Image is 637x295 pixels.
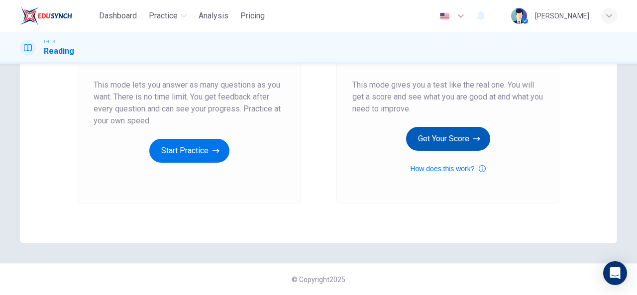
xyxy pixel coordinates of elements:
[20,6,72,26] img: EduSynch logo
[199,10,228,22] span: Analysis
[20,6,95,26] a: EduSynch logo
[511,8,527,24] img: Profile picture
[438,12,451,20] img: en
[44,38,55,45] span: IELTS
[99,10,137,22] span: Dashboard
[44,45,74,57] h1: Reading
[603,261,627,285] div: Open Intercom Messenger
[149,139,229,163] button: Start Practice
[145,7,191,25] button: Practice
[149,10,178,22] span: Practice
[292,276,345,284] span: © Copyright 2025
[94,79,285,127] span: This mode lets you answer as many questions as you want. There is no time limit. You get feedback...
[236,7,269,25] button: Pricing
[240,10,265,22] span: Pricing
[406,127,490,151] button: Get Your Score
[95,7,141,25] button: Dashboard
[535,10,589,22] div: [PERSON_NAME]
[352,79,543,115] span: This mode gives you a test like the real one. You will get a score and see what you are good at a...
[410,163,485,175] button: How does this work?
[195,7,232,25] button: Analysis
